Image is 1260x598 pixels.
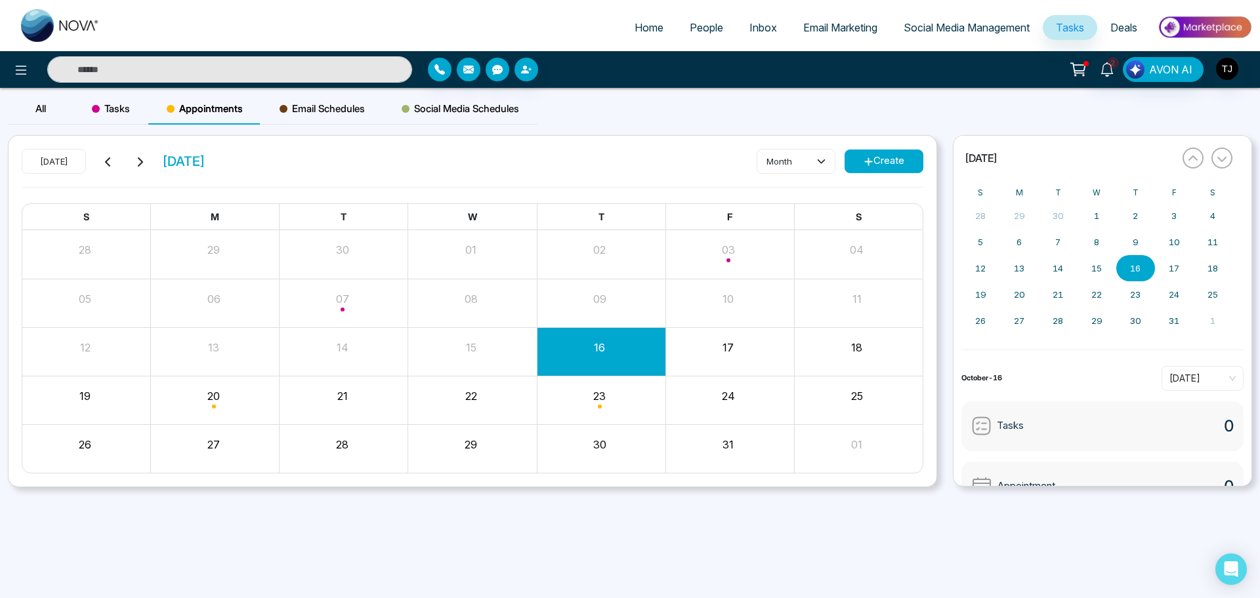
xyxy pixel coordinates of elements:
a: Email Marketing [790,15,891,40]
button: October 13, 2025 [1000,255,1039,281]
span: M [211,211,219,222]
button: 29 [207,242,220,258]
span: Deals [1110,21,1137,34]
span: W [468,211,477,222]
button: 11 [852,291,862,307]
a: 2 [1091,57,1123,80]
abbr: October 25, 2025 [1207,289,1218,300]
span: Tasks [997,418,1024,433]
button: 04 [850,242,864,258]
strong: October-16 [961,373,1002,382]
abbr: Saturday [1210,188,1215,197]
button: October 3, 2025 [1155,203,1194,229]
span: Social Media Schedules [402,101,519,117]
button: October 9, 2025 [1116,229,1155,255]
button: 24 [722,388,735,404]
abbr: October 29, 2025 [1091,315,1102,326]
abbr: October 28, 2025 [1053,315,1063,326]
button: October 11, 2025 [1194,229,1232,255]
div: Open Intercom Messenger [1215,553,1247,585]
abbr: October 23, 2025 [1130,289,1141,300]
abbr: September 29, 2025 [1014,210,1025,221]
abbr: October 26, 2025 [975,315,986,326]
button: October 14, 2025 [1039,255,1078,281]
span: [DATE] [162,151,205,171]
button: 28 [336,437,348,452]
span: Appointment [997,479,1055,494]
button: month [757,149,835,174]
span: [DATE] [965,151,997,165]
button: October 18, 2025 [1194,255,1232,281]
button: October 31, 2025 [1155,308,1194,334]
abbr: October 21, 2025 [1053,289,1063,300]
a: Social Media Management [891,15,1043,40]
button: 15 [466,340,476,355]
button: October 28, 2025 [1039,308,1078,334]
button: September 30, 2025 [1039,203,1078,229]
button: 30 [593,437,606,452]
a: Home [621,15,677,40]
span: Tasks [1056,21,1084,34]
span: T [341,211,346,222]
button: [DATE] [22,149,86,174]
abbr: Tuesday [1055,188,1061,197]
span: AVON AI [1149,62,1192,77]
button: 16 [594,340,605,355]
button: 06 [207,291,220,307]
button: October 15, 2025 [1078,255,1116,281]
span: 2 [1107,57,1119,69]
button: October 2, 2025 [1116,203,1155,229]
img: Appointment [971,476,992,497]
button: 10 [723,291,734,307]
img: User Avatar [1216,58,1238,80]
button: October 17, 2025 [1155,255,1194,281]
abbr: October 31, 2025 [1169,315,1179,326]
abbr: October 20, 2025 [1014,289,1025,300]
abbr: October 4, 2025 [1210,210,1215,221]
abbr: October 18, 2025 [1207,263,1218,273]
button: 09 [593,291,606,307]
abbr: October 27, 2025 [1014,315,1024,326]
span: Inbox [749,21,777,34]
abbr: October 12, 2025 [975,263,986,273]
button: October 6, 2025 [1000,229,1039,255]
span: All [35,102,46,115]
span: S [83,211,89,222]
a: Inbox [736,15,790,40]
button: October 25, 2025 [1194,281,1232,308]
button: September 28, 2025 [961,203,1000,229]
div: Month View [22,203,923,474]
button: 29 [465,437,477,452]
button: 12 [80,340,91,355]
button: October 23, 2025 [1116,281,1155,308]
button: October 19, 2025 [961,281,1000,308]
img: Tasks [971,416,992,436]
span: Today [1169,369,1236,388]
button: 26 [79,437,91,452]
button: 18 [851,340,862,355]
abbr: Friday [1172,188,1177,197]
span: Social Media Management [904,21,1030,34]
button: 17 [723,340,734,355]
abbr: October 10, 2025 [1169,237,1180,247]
button: 30 [336,242,349,258]
button: November 1, 2025 [1194,308,1232,334]
button: October 4, 2025 [1194,203,1232,229]
abbr: October 9, 2025 [1133,237,1139,247]
span: 0 [1224,475,1234,498]
span: Email Marketing [803,21,877,34]
span: T [598,211,604,222]
button: 05 [79,291,91,307]
button: 13 [208,340,219,355]
img: Lead Flow [1126,60,1144,79]
button: 08 [465,291,478,307]
button: AVON AI [1123,57,1204,82]
button: October 24, 2025 [1155,281,1194,308]
span: Appointments [167,101,243,117]
abbr: October 2, 2025 [1133,210,1138,221]
a: Deals [1097,15,1150,40]
span: People [690,21,723,34]
abbr: October 19, 2025 [975,289,986,300]
abbr: October 14, 2025 [1053,263,1063,273]
abbr: Wednesday [1093,188,1101,197]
